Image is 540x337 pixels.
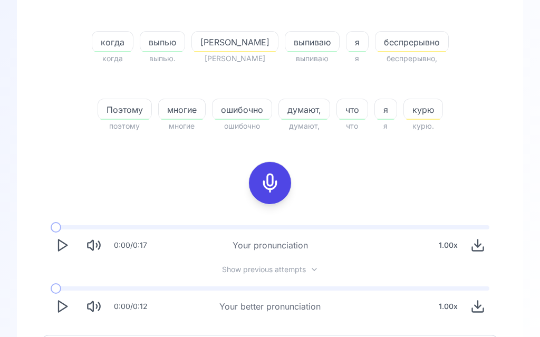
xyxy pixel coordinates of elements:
span: ошибочно [212,120,272,132]
span: Show previous attempts [222,264,306,275]
div: 0:00 / 0:17 [114,240,147,251]
div: Your pronunciation [233,239,308,252]
button: [PERSON_NAME] [191,31,278,52]
div: 1.00 x [435,296,462,317]
span: многие [158,120,206,132]
button: Play [51,234,74,257]
span: что [336,120,368,132]
span: думают, [279,103,330,116]
span: я [374,120,397,132]
div: Your better pronunciation [219,300,321,313]
span: [PERSON_NAME] [192,36,278,49]
button: Play [51,295,74,318]
span: ошибочно [213,103,272,116]
span: когда [92,36,133,49]
button: Поэтому [98,99,152,120]
button: я [346,31,369,52]
button: Download audio [466,234,489,257]
span: беспрерывно, [375,52,449,65]
button: что [336,99,368,120]
span: выпью [140,36,185,49]
button: думают, [278,99,330,120]
span: выпью. [140,52,185,65]
button: когда [92,31,133,52]
span: многие [159,103,205,116]
span: выпиваю [285,52,340,65]
div: 0:00 / 0:12 [114,301,148,312]
button: Show previous attempts [214,265,327,274]
button: Download audio [466,295,489,318]
button: выпиваю [285,31,340,52]
span: поэтому [98,120,152,132]
button: выпью [140,31,185,52]
button: я [374,99,397,120]
span: когда [92,52,133,65]
span: думают, [278,120,330,132]
button: курю [403,99,443,120]
button: ошибочно [212,99,272,120]
button: многие [158,99,206,120]
div: 1.00 x [435,235,462,256]
span: я [346,52,369,65]
span: я [346,36,368,49]
span: что [337,103,368,116]
span: курю. [403,120,443,132]
span: выпиваю [285,36,339,49]
span: беспрерывно [375,36,448,49]
span: курю [404,103,442,116]
span: я [375,103,397,116]
button: Mute [82,295,105,318]
button: Mute [82,234,105,257]
span: [PERSON_NAME] [191,52,278,65]
button: беспрерывно [375,31,449,52]
span: Поэтому [98,103,151,116]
